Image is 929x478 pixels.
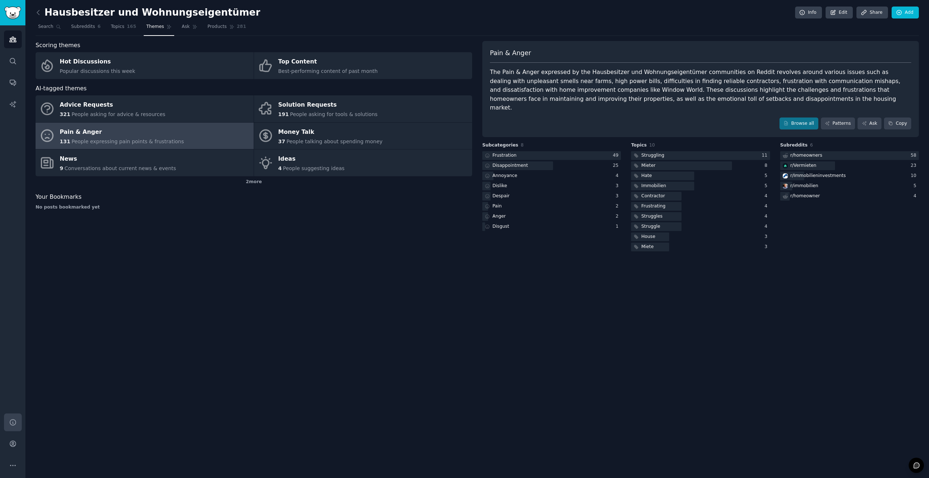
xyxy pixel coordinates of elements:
[254,95,472,122] a: Solution Requests191People asking for tools & solutions
[490,49,531,58] span: Pain & Anger
[616,193,621,199] div: 3
[765,244,770,250] div: 3
[631,202,770,211] a: Frustrating4
[278,139,285,144] span: 37
[482,192,621,201] a: Despair3
[631,212,770,221] a: Struggles4
[641,173,652,179] div: Hate
[108,21,139,36] a: Topics165
[482,151,621,160] a: Frustration49
[60,153,176,165] div: News
[810,143,813,148] span: 6
[208,24,227,30] span: Products
[641,213,662,220] div: Struggles
[36,52,254,79] a: Hot DiscussionsPopular discussions this week
[482,212,621,221] a: Anger2
[631,182,770,191] a: Immobilien5
[858,118,881,130] a: Ask
[278,68,378,74] span: Best-performing content of past month
[127,24,136,30] span: 165
[616,183,621,189] div: 3
[783,184,788,189] img: immobilien
[910,152,919,159] div: 58
[780,151,919,160] a: r/homeowners58
[60,68,135,74] span: Popular discussions this week
[182,24,190,30] span: Ask
[780,172,919,181] a: Immobilieninvestmentsr/Immobilieninvestments10
[616,173,621,179] div: 4
[631,192,770,201] a: Contractor4
[111,24,124,30] span: Topics
[286,139,382,144] span: People talking about spending money
[482,142,518,149] span: Subcategories
[254,52,472,79] a: Top ContentBest-performing content of past month
[884,118,911,130] button: Copy
[278,56,378,68] div: Top Content
[482,182,621,191] a: Dislike3
[36,84,87,93] span: AI-tagged themes
[492,203,502,210] div: Pain
[631,172,770,181] a: Hate5
[71,111,165,117] span: People asking for advice & resources
[492,173,517,179] div: Annoyance
[278,126,383,138] div: Money Talk
[910,173,919,179] div: 10
[779,118,818,130] a: Browse all
[492,162,528,169] div: Disappointment
[237,24,246,30] span: 281
[146,24,164,30] span: Themes
[71,139,184,144] span: People expressing pain points & frustrations
[4,7,21,19] img: GummySearch logo
[641,152,664,159] div: Struggling
[60,111,70,117] span: 321
[482,161,621,170] a: Disappointment25
[613,162,621,169] div: 25
[60,126,184,138] div: Pain & Anger
[641,234,655,240] div: House
[856,7,888,19] a: Share
[762,152,770,159] div: 11
[278,99,378,111] div: Solution Requests
[290,111,377,117] span: People asking for tools & solutions
[492,223,509,230] div: Disgust
[641,203,665,210] div: Frustrating
[60,165,64,171] span: 9
[60,56,135,68] div: Hot Discussions
[144,21,174,36] a: Themes
[36,95,254,122] a: Advice Requests321People asking for advice & resources
[631,222,770,231] a: Struggle4
[821,118,855,130] a: Patterns
[60,139,70,144] span: 131
[780,192,919,201] a: r/homeowner4
[36,123,254,149] a: Pain & Anger131People expressing pain points & frustrations
[278,153,345,165] div: Ideas
[765,193,770,199] div: 4
[765,203,770,210] div: 4
[98,24,101,30] span: 6
[892,7,919,19] a: Add
[492,213,506,220] div: Anger
[36,21,64,36] a: Search
[36,41,80,50] span: Scoring themes
[780,182,919,191] a: immobilienr/immobilien5
[278,165,282,171] span: 4
[649,143,655,148] span: 10
[765,223,770,230] div: 4
[482,172,621,181] a: Annoyance4
[482,222,621,231] a: Disgust1
[913,193,919,199] div: 4
[826,7,853,19] a: Edit
[631,142,647,149] span: Topics
[780,142,808,149] span: Subreddits
[36,149,254,176] a: News9Conversations about current news & events
[482,202,621,211] a: Pain2
[631,161,770,170] a: Mieter8
[283,165,345,171] span: People suggesting ideas
[179,21,200,36] a: Ask
[641,162,655,169] div: Mieter
[765,173,770,179] div: 5
[205,21,249,36] a: Products281
[613,152,621,159] div: 49
[69,21,103,36] a: Subreddits6
[492,193,509,199] div: Despair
